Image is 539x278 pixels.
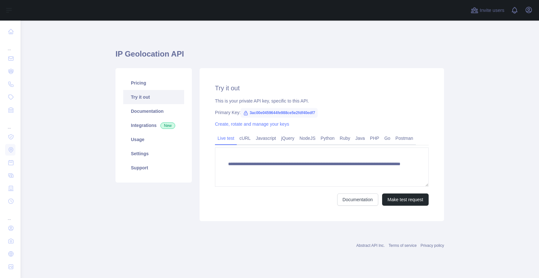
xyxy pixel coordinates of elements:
[5,117,15,130] div: ...
[278,133,297,143] a: jQuery
[393,133,416,143] a: Postman
[123,161,184,175] a: Support
[367,133,382,143] a: PHP
[382,133,393,143] a: Go
[123,104,184,118] a: Documentation
[337,133,353,143] a: Ruby
[160,122,175,129] span: New
[123,132,184,147] a: Usage
[389,243,416,248] a: Terms of service
[353,133,368,143] a: Java
[215,109,429,116] div: Primary Key:
[5,39,15,51] div: ...
[297,133,318,143] a: NodeJS
[421,243,444,248] a: Privacy policy
[356,243,385,248] a: Abstract API Inc.
[123,118,184,132] a: Integrations New
[237,133,253,143] a: cURL
[123,147,184,161] a: Settings
[215,121,289,127] a: Create, rotate and manage your keys
[123,76,184,90] a: Pricing
[480,7,504,14] span: Invite users
[215,133,237,143] a: Live test
[5,208,15,221] div: ...
[382,193,429,206] button: Make test request
[318,133,337,143] a: Python
[116,49,444,64] h1: IP Geolocation API
[215,98,429,104] div: This is your private API key, specific to this API.
[337,193,378,206] a: Documentation
[215,84,429,93] h2: Try it out
[123,90,184,104] a: Try it out
[253,133,278,143] a: Javascript
[241,108,318,118] span: 3ac00e0459644fe988ce5e2fdf40edf7
[469,5,506,15] button: Invite users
